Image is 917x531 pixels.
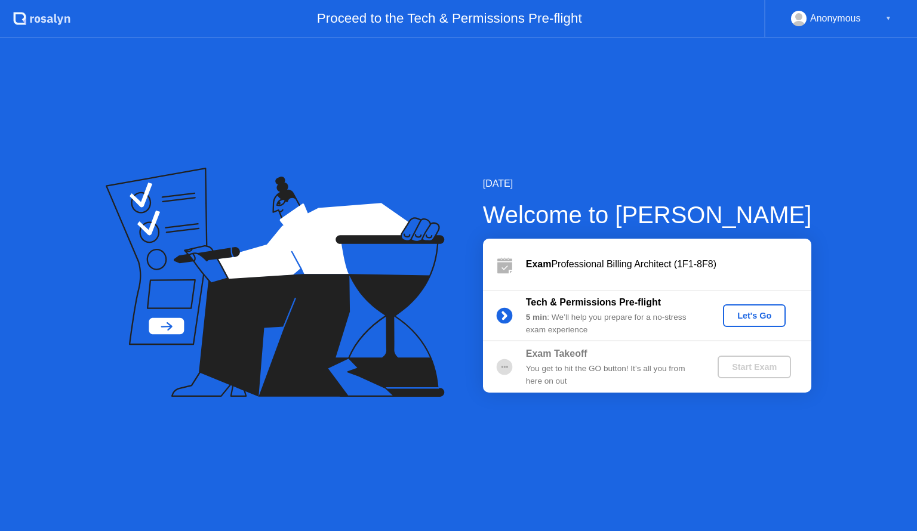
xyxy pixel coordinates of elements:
div: [DATE] [483,177,812,191]
b: Exam Takeoff [526,348,587,359]
div: : We’ll help you prepare for a no-stress exam experience [526,311,698,336]
div: ▼ [885,11,891,26]
div: You get to hit the GO button! It’s all you from here on out [526,363,698,387]
div: Let's Go [728,311,781,320]
div: Welcome to [PERSON_NAME] [483,197,812,233]
div: Start Exam [722,362,786,372]
button: Start Exam [718,356,791,378]
div: Anonymous [810,11,861,26]
button: Let's Go [723,304,786,327]
b: 5 min [526,313,547,322]
b: Exam [526,259,552,269]
b: Tech & Permissions Pre-flight [526,297,661,307]
div: Professional Billing Architect (1F1-8F8) [526,257,811,271]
